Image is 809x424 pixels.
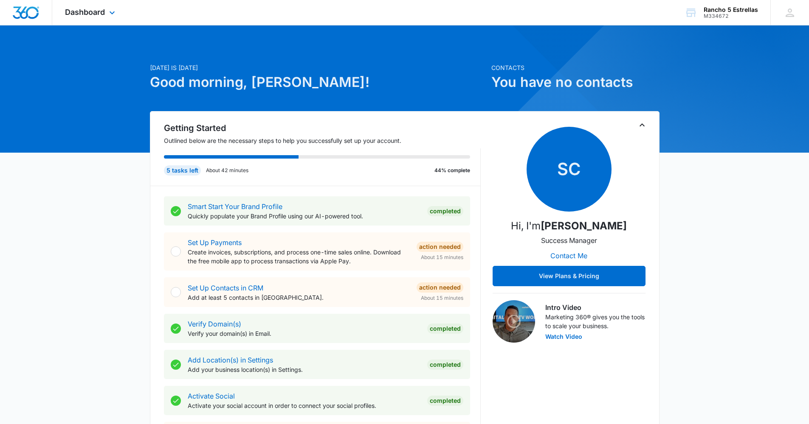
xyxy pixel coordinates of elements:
[188,212,420,220] p: Quickly populate your Brand Profile using our AI-powered tool.
[541,220,627,232] strong: [PERSON_NAME]
[527,127,612,212] span: SC
[493,266,646,286] button: View Plans & Pricing
[421,294,463,302] span: About 15 minutes
[427,396,463,406] div: Completed
[188,202,282,211] a: Smart Start Your Brand Profile
[545,312,646,330] p: Marketing 360® gives you the tools to scale your business.
[427,360,463,370] div: Completed
[188,365,420,374] p: Add your business location(s) in Settings.
[188,329,420,338] p: Verify your domain(s) in Email.
[434,167,470,174] p: 44% complete
[545,302,646,312] h3: Intro Video
[511,218,627,234] p: Hi, I'm
[188,401,420,410] p: Activate your social account in order to connect your social profiles.
[542,245,596,266] button: Contact Me
[491,63,660,72] p: Contacts
[188,392,235,400] a: Activate Social
[427,206,463,216] div: Completed
[164,122,481,134] h2: Getting Started
[188,293,410,302] p: Add at least 5 contacts in [GEOGRAPHIC_DATA].
[421,254,463,261] span: About 15 minutes
[417,242,463,252] div: Action Needed
[188,238,242,247] a: Set Up Payments
[637,120,647,130] button: Toggle Collapse
[545,334,582,340] button: Watch Video
[188,284,263,292] a: Set Up Contacts in CRM
[541,235,597,245] p: Success Manager
[427,324,463,334] div: Completed
[704,13,758,19] div: account id
[188,356,273,364] a: Add Location(s) in Settings
[65,8,105,17] span: Dashboard
[417,282,463,293] div: Action Needed
[188,320,241,328] a: Verify Domain(s)
[150,63,486,72] p: [DATE] is [DATE]
[188,248,410,265] p: Create invoices, subscriptions, and process one-time sales online. Download the free mobile app t...
[164,136,481,145] p: Outlined below are the necessary steps to help you successfully set up your account.
[164,165,201,176] div: 5 tasks left
[206,167,248,174] p: About 42 minutes
[150,72,486,92] h1: Good morning, [PERSON_NAME]!
[493,300,535,343] img: Intro Video
[491,72,660,92] h1: You have no contacts
[704,6,758,13] div: account name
